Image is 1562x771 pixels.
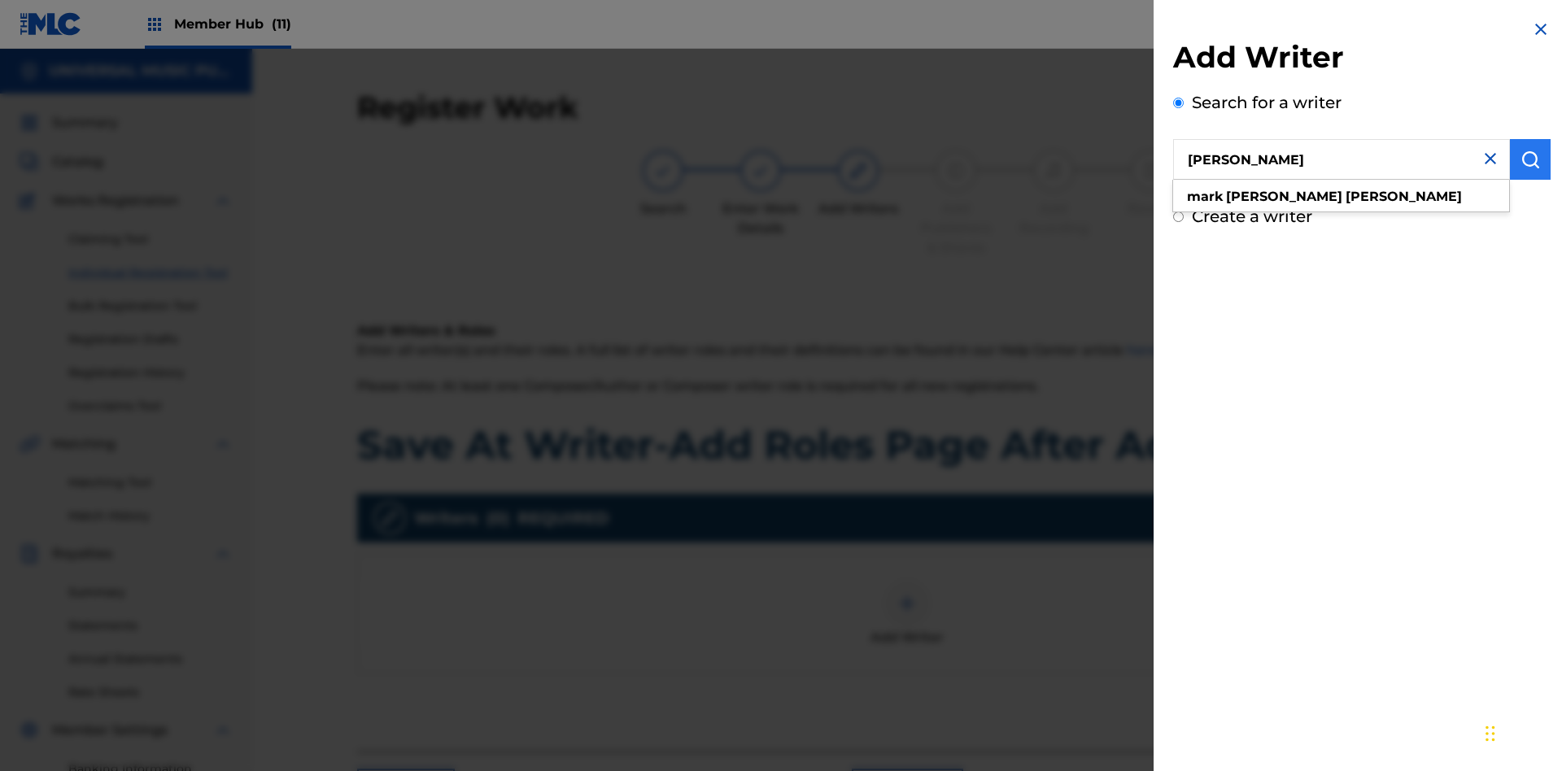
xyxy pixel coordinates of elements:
[1486,709,1495,758] div: Drag
[1346,189,1462,204] strong: [PERSON_NAME]
[1192,93,1342,112] label: Search for a writer
[272,16,291,32] span: (11)
[1226,189,1342,204] strong: [PERSON_NAME]
[1481,149,1500,168] img: close
[1187,189,1223,204] strong: mark
[1521,150,1540,169] img: Search Works
[1173,139,1510,180] input: Search writer's name or IPI Number
[1192,207,1312,226] label: Create a writer
[1481,693,1562,771] iframe: Chat Widget
[1173,39,1551,81] h2: Add Writer
[20,12,82,36] img: MLC Logo
[174,15,291,33] span: Member Hub
[145,15,164,34] img: Top Rightsholders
